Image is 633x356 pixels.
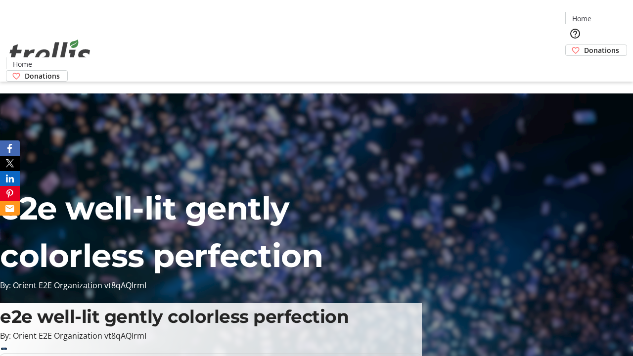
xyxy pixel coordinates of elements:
a: Donations [565,44,627,56]
a: Home [566,13,597,24]
button: Help [565,24,585,44]
img: Orient E2E Organization vt8qAQIrmI's Logo [6,29,94,78]
span: Home [572,13,591,24]
span: Donations [584,45,619,55]
span: Donations [25,71,60,81]
a: Home [6,59,38,69]
button: Cart [565,56,585,76]
a: Donations [6,70,68,82]
span: Home [13,59,32,69]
